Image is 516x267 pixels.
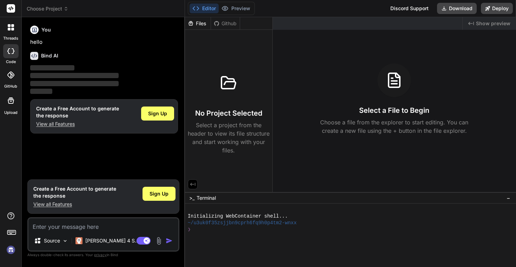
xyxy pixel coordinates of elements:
span: ‌ [30,89,52,94]
span: Choose Project [27,5,68,12]
p: Select a project from the header to view its file structure and start working with your files. [188,121,270,155]
span: Sign Up [148,110,167,117]
h3: Select a File to Begin [359,105,429,115]
div: Github [211,20,240,27]
p: [PERSON_NAME] 4 S.. [85,237,138,244]
h6: You [41,26,51,33]
button: − [505,192,512,204]
p: Choose a file from the explorer to start editing. You can create a new file using the + button in... [316,118,473,135]
span: Sign Up [150,190,168,197]
img: signin [5,244,17,256]
p: Source [44,237,60,244]
span: >_ [189,194,194,201]
h6: Bind AI [41,52,58,59]
label: code [6,59,16,65]
span: Initializing WebContainer shell... [188,213,288,220]
div: Files [185,20,211,27]
span: Show preview [476,20,510,27]
div: Discord Support [386,3,433,14]
label: Upload [4,110,18,116]
label: threads [3,35,18,41]
span: privacy [94,253,107,257]
h3: No Project Selected [195,108,262,118]
span: − [507,194,510,201]
button: Editor [190,4,219,13]
img: Claude 4 Sonnet [75,237,82,244]
button: Preview [219,4,253,13]
span: ~/u3uk0f35zsjjbn9cprh6fq9h0p4tm2-wnxx [188,220,297,226]
p: Always double-check its answers. Your in Bind [27,252,179,258]
span: ❯ [188,226,191,233]
span: ‌ [30,65,74,70]
label: GitHub [4,83,17,89]
p: View all Features [33,201,116,208]
p: View all Features [36,121,119,128]
img: Pick Models [62,238,68,244]
p: hello [30,38,178,46]
span: ‌ [30,73,119,78]
button: Deploy [481,3,513,14]
span: ‌ [30,81,119,86]
h1: Create a Free Account to generate the response [36,105,119,119]
h1: Create a Free Account to generate the response [33,185,116,199]
img: icon [166,237,173,244]
button: Download [437,3,477,14]
img: attachment [155,237,163,245]
span: Terminal [197,194,216,201]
